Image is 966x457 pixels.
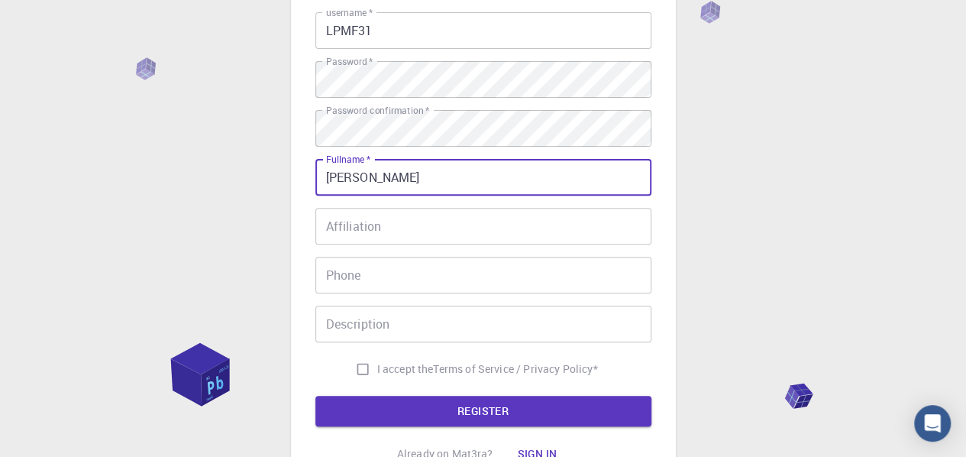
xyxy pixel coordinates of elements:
p: Terms of Service / Privacy Policy * [433,361,597,377]
label: Password [326,55,373,68]
button: REGISTER [315,396,651,426]
label: Password confirmation [326,104,429,117]
div: Open Intercom Messenger [914,405,951,442]
label: username [326,6,373,19]
span: I accept the [377,361,434,377]
label: Fullname [326,153,370,166]
a: Terms of Service / Privacy Policy* [433,361,597,377]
